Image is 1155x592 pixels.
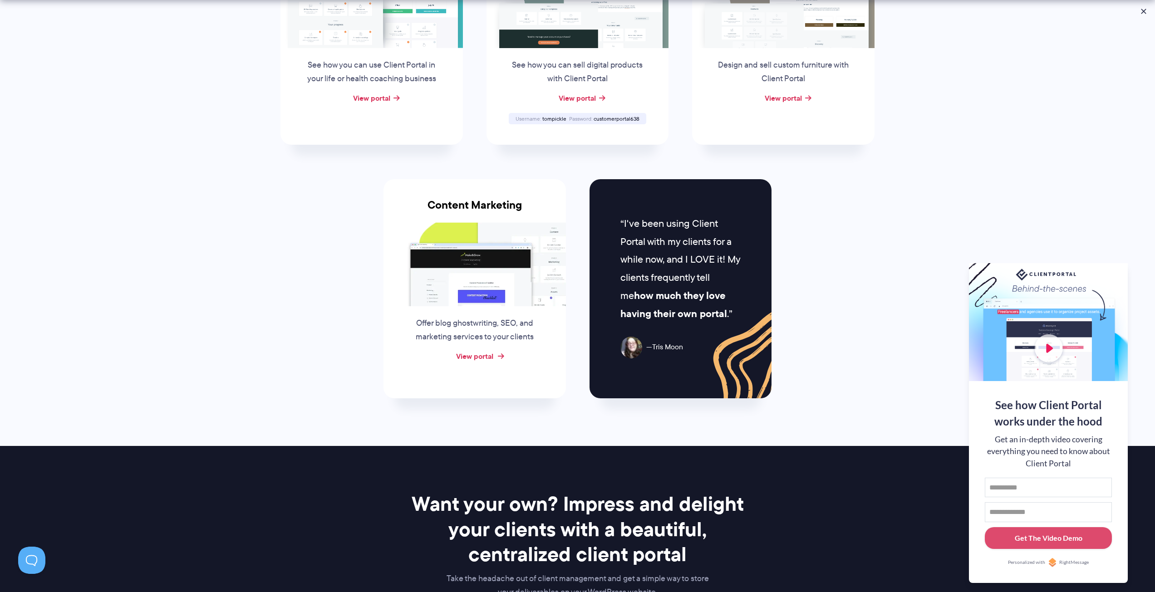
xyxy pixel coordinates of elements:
[1059,559,1089,566] span: RightMessage
[620,288,727,321] strong: how much they love having their own portal
[406,317,544,344] p: Offer blog ghostwriting, SEO, and marketing services to your clients
[765,93,802,103] a: View portal
[1008,559,1045,566] span: Personalized with
[985,397,1112,430] div: See how Client Portal works under the hood
[303,59,441,86] p: See how you can use Client Portal in your life or health coaching business
[620,215,741,323] p: I've been using Client Portal with my clients for a while now, and I LOVE it! My clients frequent...
[1015,533,1082,543] div: Get The Video Demo
[714,59,852,86] p: Design and sell custom furniture with Client Portal
[456,351,493,362] a: View portal
[18,547,45,574] iframe: Toggle Customer Support
[397,491,759,567] h2: Want your own? Impress and delight your clients with a beautiful, centralized client portal
[569,115,592,122] span: Password
[508,59,646,86] p: See how you can sell digital products with Client Portal
[985,434,1112,470] div: Get an in-depth video covering everything you need to know about Client Portal
[594,115,639,122] span: customerportal638
[985,558,1112,567] a: Personalized withRightMessage
[1048,558,1057,567] img: Personalized with RightMessage
[985,527,1112,549] button: Get The Video Demo
[559,93,596,103] a: View portal
[542,115,566,122] span: tompickle
[353,93,390,103] a: View portal
[646,341,683,354] span: Tris Moon
[383,199,566,222] h3: Content Marketing
[516,115,541,122] span: Username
